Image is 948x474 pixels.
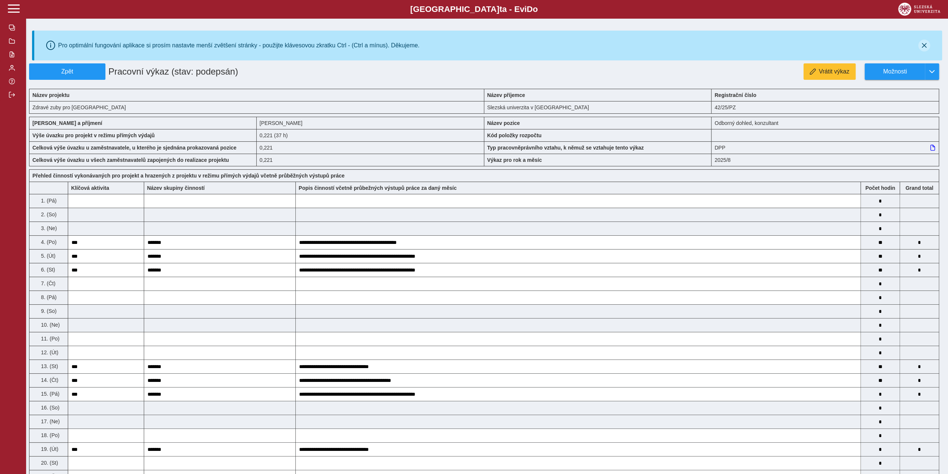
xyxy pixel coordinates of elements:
b: Klíčová aktivita [71,185,109,191]
b: Popis činností včetně průbežných výstupů práce za daný měsíc [299,185,457,191]
b: Název příjemce [487,92,525,98]
button: Zpět [29,63,105,80]
b: Výše úvazku pro projekt v režimu přímých výdajů [32,132,155,138]
b: [GEOGRAPHIC_DATA] a - Evi [22,4,926,14]
div: 2025/8 [711,154,939,166]
span: 20. (St) [39,460,58,466]
span: 5. (Út) [39,253,56,259]
span: D [527,4,533,14]
span: 11. (Po) [39,336,60,342]
span: 14. (Čt) [39,377,58,383]
span: 12. (Út) [39,349,58,355]
div: Slezská univerzita v [GEOGRAPHIC_DATA] [484,101,712,114]
span: Možnosti [871,68,919,75]
div: [PERSON_NAME] [257,117,484,129]
span: Zpět [32,68,102,75]
button: Vrátit výkaz [803,63,856,80]
span: 10. (Ne) [39,322,60,328]
span: 9. (So) [39,308,57,314]
span: 7. (Čt) [39,280,56,286]
span: 4. (Po) [39,239,57,245]
span: 18. (Po) [39,432,60,438]
span: 3. (Ne) [39,225,57,231]
b: Název projektu [32,92,70,98]
span: o [533,4,538,14]
div: 0,221 [257,141,484,154]
button: Možnosti [865,63,925,80]
b: Typ pracovněprávního vztahu, k němuž se vztahuje tento výkaz [487,145,644,151]
div: 0,221 [257,154,484,166]
div: Zdravé zuby pro [GEOGRAPHIC_DATA] [29,101,484,114]
b: Registrační číslo [714,92,756,98]
span: 19. (Út) [39,446,58,452]
span: 17. (Ne) [39,418,60,424]
span: 2. (So) [39,211,57,217]
b: Název skupiny činností [147,185,205,191]
span: 1. (Pá) [39,198,57,204]
span: 16. (So) [39,405,60,411]
b: Kód položky rozpočtu [487,132,542,138]
span: 13. (St) [39,363,58,369]
span: 15. (Pá) [39,391,60,397]
b: Výkaz pro rok a měsíc [487,157,542,163]
b: Celková výše úvazku u všech zaměstnavatelů zapojených do realizace projektu [32,157,229,163]
span: 6. (St) [39,267,55,273]
b: Suma za den přes všechny výkazy [900,185,939,191]
div: Pro optimální fungování aplikace si prosím nastavte menší zvětšení stránky - použijte klávesovou ... [58,42,419,49]
b: Přehled činností vykonávaných pro projekt a hrazených z projektu v režimu přímých výdajů včetně p... [32,173,345,179]
span: t [499,4,502,14]
img: logo_web_su.png [898,3,940,16]
span: Vrátit výkaz [819,68,849,75]
h1: Pracovní výkaz (stav: podepsán) [105,63,411,80]
b: Počet hodin [861,185,900,191]
div: 42/25/PZ [711,101,939,114]
div: Odborný dohled, konzultant [711,117,939,129]
div: 0,221 (37 h) [257,129,484,141]
b: Název pozice [487,120,520,126]
b: Celková výše úvazku u zaměstnavatele, u kterého je sjednána prokazovaná pozice [32,145,237,151]
div: DPP [711,141,939,154]
span: 8. (Pá) [39,294,57,300]
b: [PERSON_NAME] a příjmení [32,120,102,126]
